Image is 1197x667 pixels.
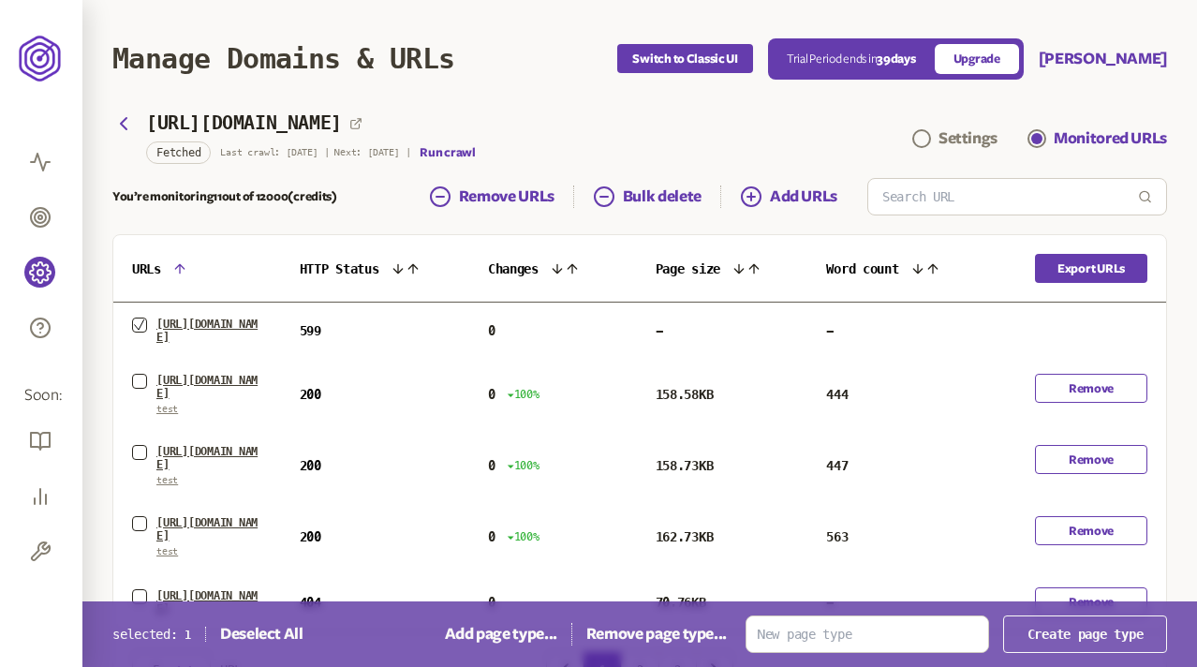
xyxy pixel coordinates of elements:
[220,147,410,158] p: Last crawl: [DATE] | Next: [DATE] |
[185,629,191,642] span: 1
[300,595,321,610] span: 404
[826,529,848,544] p: 563
[156,404,262,415] p: test
[1003,615,1167,653] a: Create page type
[573,185,720,208] a: Bulk delete
[1035,254,1147,283] button: Export URLs
[770,185,837,208] span: Add URLs
[488,323,495,338] p: 0
[300,261,379,276] span: HTTP Status
[656,323,663,338] p: -
[882,179,1138,215] input: Search URL
[720,185,837,208] a: Add URLs
[1035,516,1147,545] button: Remove
[300,323,321,338] span: 599
[132,261,161,276] span: URLs
[1039,48,1167,70] button: [PERSON_NAME]
[156,374,262,400] a: [URL][DOMAIN_NAME]
[488,458,495,473] p: 0
[156,445,262,471] a: [URL][DOMAIN_NAME]
[623,185,702,208] span: Bulk delete
[826,323,834,338] p: -
[488,387,495,402] p: 0
[459,185,554,208] span: Remove URLs
[220,623,303,645] button: Deselect All
[507,458,539,473] span: 100%
[1035,374,1147,403] button: Remove
[1027,127,1167,150] a: Monitored URLs
[112,42,454,75] h1: Manage Domains & URLs
[24,385,58,407] span: Soon:
[746,616,988,652] input: New page type
[488,261,539,276] span: Changes
[112,627,206,642] p: selected:
[300,529,321,544] span: 200
[656,529,714,544] p: 162.73KB
[300,458,321,473] span: 200
[146,112,342,134] h3: [URL][DOMAIN_NAME]
[156,546,262,557] p: test
[507,529,539,544] span: 100%
[445,623,572,645] a: Add page type...
[156,144,200,161] span: Fetched
[488,595,495,610] p: 0
[300,387,321,402] span: 200
[429,185,554,208] a: Remove URLs
[826,595,834,610] p: -
[507,387,539,402] span: 100%
[617,44,752,73] button: Switch to Classic UI
[826,387,848,402] p: 444
[656,261,720,276] span: Page size
[656,387,714,402] p: 158.58KB
[935,44,1019,74] a: Upgrade
[112,189,337,204] p: You’re monitoring 11 out of 12000 (credits)
[787,52,916,67] p: Trial Period ends in
[156,589,262,615] a: [URL][DOMAIN_NAME]
[877,52,915,66] span: 39 days
[1054,127,1167,150] div: Monitored URLs
[1035,587,1147,616] button: Remove
[826,458,848,473] p: 447
[156,516,262,542] a: [URL][DOMAIN_NAME]
[572,623,727,645] a: Remove page type...
[912,127,997,150] a: Settings
[420,145,475,160] button: Run crawl
[156,475,262,486] p: test
[938,127,997,150] div: Settings
[156,318,262,344] a: [URL][DOMAIN_NAME]
[488,529,495,544] p: 0
[826,261,898,276] span: Word count
[656,595,706,610] p: 70.76KB
[1035,445,1147,474] button: Remove
[656,458,714,473] p: 158.73KB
